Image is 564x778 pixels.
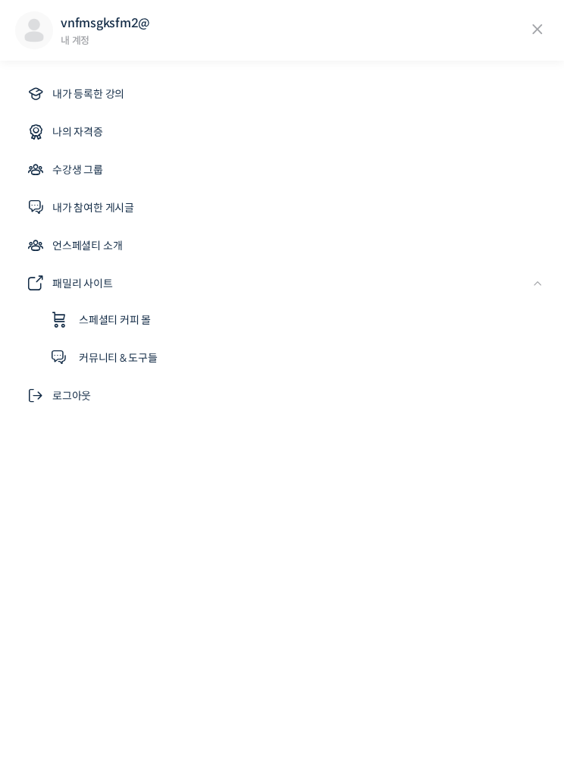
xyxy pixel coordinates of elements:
a: 내가 참여한 게시글 [15,190,549,226]
a: 언스페셜티 소개 [15,227,549,264]
span: 수강생 그룹 [52,161,103,179]
a: 홈 [5,481,100,519]
span: 로그아웃 [52,387,91,405]
span: 홈 [48,504,57,516]
span: 대화 [139,504,157,516]
a: 커뮤니티 & 도구들 [38,340,549,376]
a: 대화 [100,481,196,519]
span: 패밀리 사이트 [52,274,113,293]
a: 설정 [196,481,291,519]
a: 내가 등록한 강의 [15,76,549,112]
a: vnfmsgksfm2@ [61,15,150,31]
span: 스페셜티 커피 몰 [79,311,151,329]
span: 내가 등록한 강의 [52,85,124,103]
a: 스페셜티 커피 몰 [38,302,549,338]
span: 언스페셜티 소개 [52,237,122,255]
span: 설정 [234,504,252,516]
a: 내 계정 [61,34,89,47]
a: 로그아웃 [15,378,549,414]
a: 나의 자격증 [15,114,549,150]
a: 패밀리 사이트 [15,265,549,302]
span: 나의 자격증 [52,123,103,141]
span: 커뮤니티 & 도구들 [79,349,158,367]
span: 내가 참여한 게시글 [52,199,134,217]
a: 수강생 그룹 [15,152,549,188]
